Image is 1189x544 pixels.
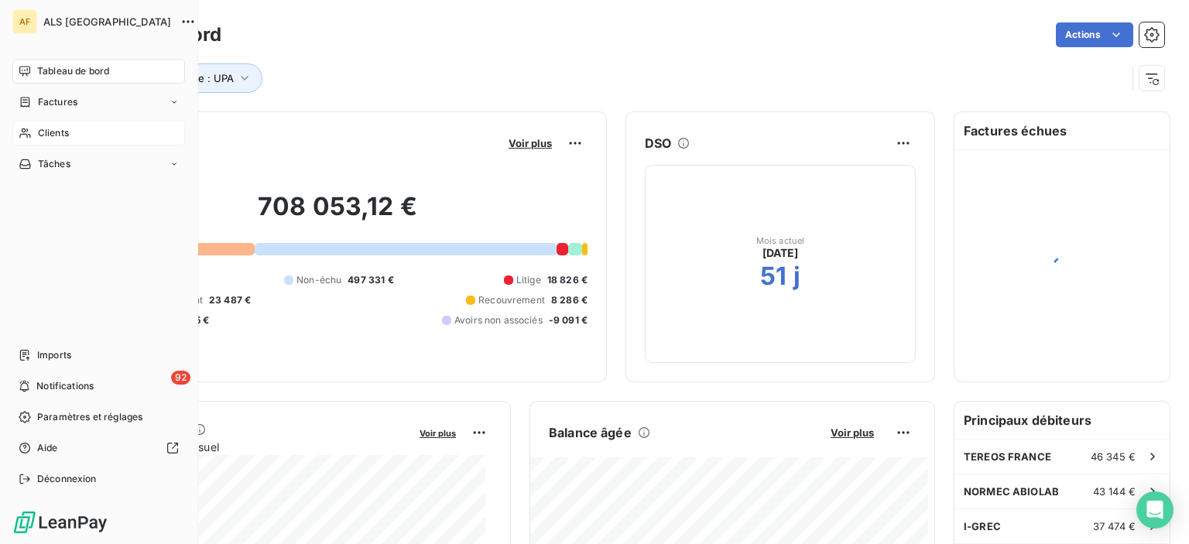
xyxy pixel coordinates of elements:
[296,273,341,287] span: Non-échu
[964,485,1059,498] span: NORMEC ABIOLAB
[38,95,77,109] span: Factures
[549,313,588,327] span: -9 091 €
[1136,491,1174,529] div: Open Intercom Messenger
[348,273,393,287] span: 497 331 €
[38,126,69,140] span: Clients
[454,313,543,327] span: Avoirs non associés
[36,379,94,393] span: Notifications
[964,520,1001,532] span: I-GREC
[826,426,879,440] button: Voir plus
[37,441,58,455] span: Aide
[760,261,786,292] h2: 51
[12,436,185,460] a: Aide
[1093,485,1136,498] span: 43 144 €
[504,136,557,150] button: Voir plus
[37,410,142,424] span: Paramètres et réglages
[954,112,1170,149] h6: Factures échues
[954,402,1170,439] h6: Principaux débiteurs
[171,371,190,385] span: 92
[793,261,800,292] h2: j
[478,293,545,307] span: Recouvrement
[209,293,251,307] span: 23 487 €
[420,428,456,439] span: Voir plus
[37,64,109,78] span: Tableau de bord
[756,236,805,245] span: Mois actuel
[964,450,1051,463] span: TEREOS FRANCE
[145,63,262,93] button: Agence : UPA
[167,72,234,84] span: Agence : UPA
[509,137,552,149] span: Voir plus
[1093,520,1136,532] span: 37 474 €
[516,273,541,287] span: Litige
[547,273,588,287] span: 18 826 €
[1091,450,1136,463] span: 46 345 €
[551,293,588,307] span: 8 286 €
[549,423,632,442] h6: Balance âgée
[12,9,37,34] div: AF
[1056,22,1133,47] button: Actions
[831,426,874,439] span: Voir plus
[37,348,71,362] span: Imports
[37,472,97,486] span: Déconnexion
[415,426,461,440] button: Voir plus
[762,245,799,261] span: [DATE]
[87,191,588,238] h2: 708 053,12 €
[43,15,171,28] span: ALS [GEOGRAPHIC_DATA]
[645,134,671,152] h6: DSO
[12,510,108,535] img: Logo LeanPay
[87,439,409,455] span: Chiffre d'affaires mensuel
[38,157,70,171] span: Tâches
